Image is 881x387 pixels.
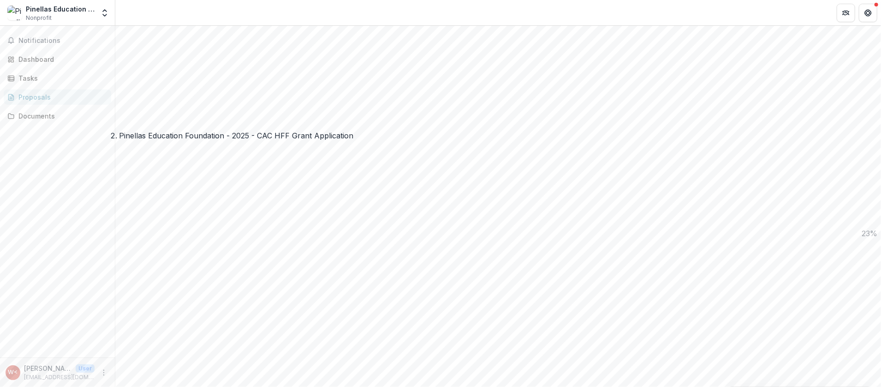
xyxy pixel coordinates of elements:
[76,364,95,373] p: User
[26,14,52,22] span: Nonprofit
[859,4,877,22] button: Get Help
[4,71,111,86] a: Tasks
[24,373,95,381] p: [EMAIL_ADDRESS][DOMAIN_NAME]
[119,130,353,141] div: Pinellas Education Foundation - 2025 - CAC HFF Grant Application
[18,73,104,83] div: Tasks
[26,4,95,14] div: Pinellas Education Foundation, Inc
[4,33,111,48] button: Notifications
[18,111,104,121] div: Documents
[98,367,109,378] button: More
[4,52,111,67] a: Dashboard
[24,363,72,373] p: [PERSON_NAME] <[EMAIL_ADDRESS][DOMAIN_NAME]> <[EMAIL_ADDRESS][DOMAIN_NAME]> <[EMAIL_ADDRESS][DOMA...
[98,4,111,22] button: Open entity switcher
[862,228,877,239] p: 23 %
[18,54,104,64] div: Dashboard
[18,92,104,102] div: Proposals
[18,37,107,45] span: Notifications
[8,369,18,375] div: Wendy Chaves <chavesw@pcsb.org> <chavesw@pcsb.org> <chavesw@pcsb.org>
[7,6,22,20] img: Pinellas Education Foundation, Inc
[837,4,855,22] button: Partners
[4,89,111,105] a: Proposals
[4,108,111,124] a: Documents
